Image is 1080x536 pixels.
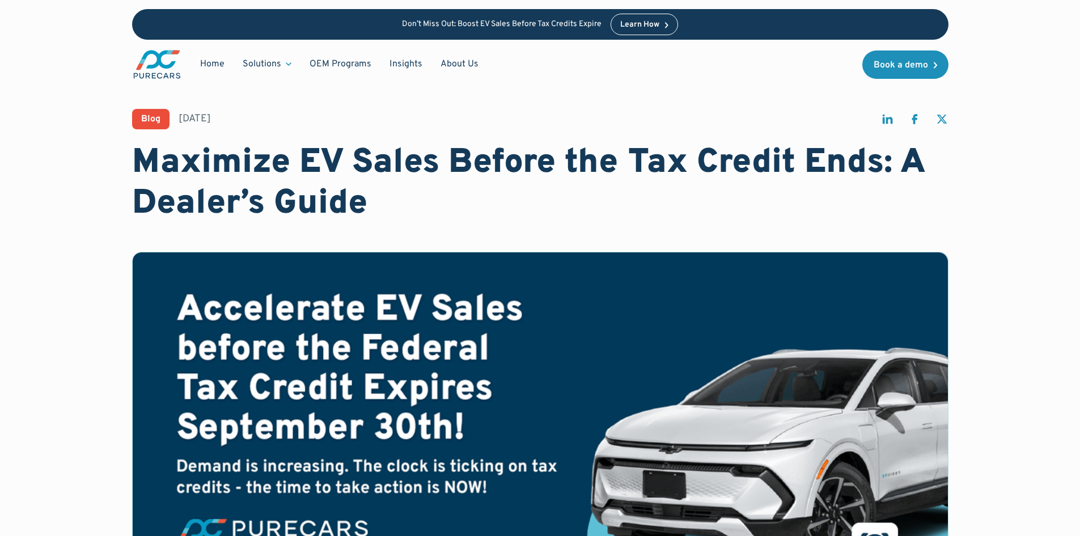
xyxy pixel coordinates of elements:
a: Book a demo [862,50,948,79]
a: Home [191,53,234,75]
p: Don’t Miss Out: Boost EV Sales Before Tax Credits Expire [402,20,602,29]
div: Learn How [620,21,659,29]
a: Learn How [611,14,678,35]
a: Insights [380,53,431,75]
div: Solutions [243,58,281,70]
div: [DATE] [179,112,211,126]
a: share on linkedin [880,112,894,131]
a: About Us [431,53,488,75]
a: main [132,49,182,80]
a: share on twitter [935,112,948,131]
a: share on facebook [908,112,921,131]
div: Blog [141,115,160,124]
img: purecars logo [132,49,182,80]
div: Book a demo [874,61,928,70]
h1: Maximize EV Sales Before the Tax Credit Ends: A Dealer’s Guide [132,143,948,225]
a: OEM Programs [300,53,380,75]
